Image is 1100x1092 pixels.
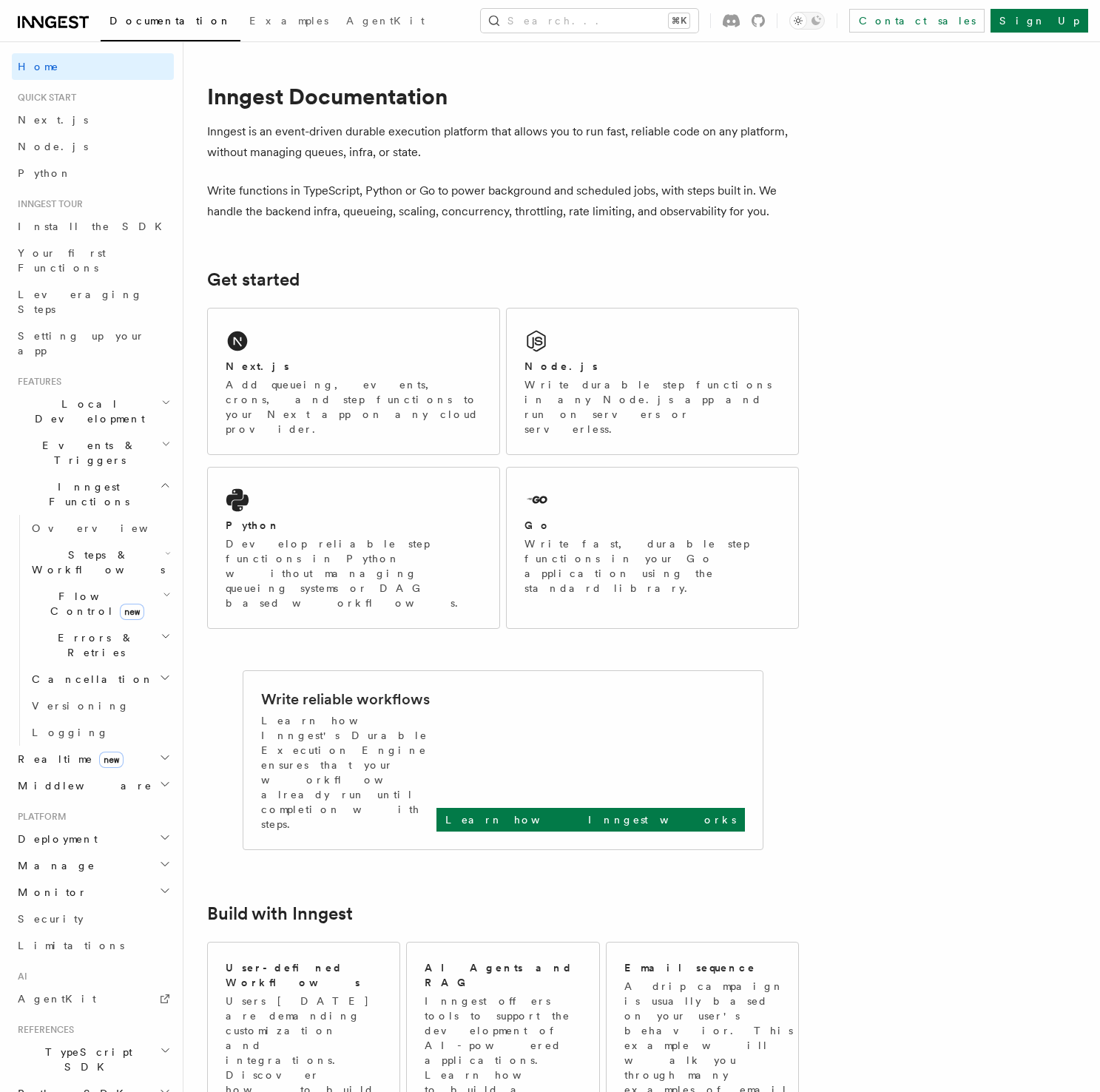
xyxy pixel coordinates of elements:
[26,547,165,577] span: Steps & Workflows
[109,15,232,27] span: Documentation
[12,432,174,473] button: Events & Triggers
[207,308,500,455] a: Next.jsAdd queueing, events, crons, and step functions to your Next app on any cloud provider.
[12,826,174,852] button: Deployment
[226,359,289,374] h2: Next.js
[12,752,124,766] span: Realtime
[12,832,98,846] span: Deployment
[12,473,174,515] button: Inngest Functions
[226,960,382,990] h2: User-defined Workflows
[207,269,300,290] a: Get started
[18,114,88,126] span: Next.js
[18,993,96,1005] span: AgentKit
[32,700,129,712] span: Versioning
[445,812,736,827] p: Learn how Inngest works
[12,772,174,799] button: Middleware
[12,92,76,104] span: Quick start
[26,624,174,666] button: Errors & Retries
[12,213,174,240] a: Install the SDK
[12,879,174,906] button: Monitor
[12,811,67,823] span: Platform
[207,83,799,109] h1: Inngest Documentation
[12,376,61,388] span: Features
[18,141,88,152] span: Node.js
[12,858,95,873] span: Manage
[120,604,144,620] span: new
[849,9,985,33] a: Contact sales
[12,107,174,133] a: Next.js
[12,885,87,900] span: Monitor
[12,1024,74,1036] span: References
[249,15,328,27] span: Examples
[12,479,160,509] span: Inngest Functions
[12,852,174,879] button: Manage
[789,12,825,30] button: Toggle dark mode
[26,719,174,746] a: Logging
[337,4,433,40] a: AgentKit
[226,536,482,610] p: Develop reliable step functions in Python without managing queueing systems or DAG based workflows.
[26,515,174,542] a: Overview
[26,692,174,719] a: Versioning
[18,247,106,274] span: Your first Functions
[18,940,124,951] span: Limitations
[12,391,174,432] button: Local Development
[12,1039,174,1080] button: TypeScript SDK
[524,377,780,437] p: Write durable step functions in any Node.js app and run on servers or serverless.
[12,778,152,793] span: Middleware
[207,121,799,163] p: Inngest is an event-driven durable execution platform that allows you to run fast, reliable code ...
[12,53,174,80] a: Home
[12,281,174,323] a: Leveraging Steps
[12,515,174,746] div: Inngest Functions
[12,746,174,772] button: Realtimenew
[18,330,145,357] span: Setting up your app
[12,133,174,160] a: Node.js
[26,583,174,624] button: Flow Controlnew
[12,198,83,210] span: Inngest tour
[12,240,174,281] a: Your first Functions
[261,689,430,710] h2: Write reliable workflows
[991,9,1088,33] a: Sign Up
[669,13,689,28] kbd: ⌘K
[524,359,598,374] h2: Node.js
[26,666,174,692] button: Cancellation
[346,15,425,27] span: AgentKit
[99,752,124,768] span: new
[26,542,174,583] button: Steps & Workflows
[506,467,799,629] a: GoWrite fast, durable step functions in your Go application using the standard library.
[624,960,756,975] h2: Email sequence
[18,913,84,925] span: Security
[12,1045,160,1074] span: TypeScript SDK
[524,536,780,596] p: Write fast, durable step functions in your Go application using the standard library.
[12,985,174,1012] a: AgentKit
[12,906,174,932] a: Security
[226,518,280,533] h2: Python
[12,971,27,983] span: AI
[207,467,500,629] a: PythonDevelop reliable step functions in Python without managing queueing systems or DAG based wo...
[101,4,240,41] a: Documentation
[12,438,161,468] span: Events & Triggers
[18,289,143,315] span: Leveraging Steps
[18,59,59,74] span: Home
[26,589,163,619] span: Flow Control
[18,167,72,179] span: Python
[12,397,161,426] span: Local Development
[12,160,174,186] a: Python
[12,323,174,364] a: Setting up your app
[207,181,799,222] p: Write functions in TypeScript, Python or Go to power background and scheduled jobs, with steps bu...
[240,4,337,40] a: Examples
[425,960,583,990] h2: AI Agents and RAG
[261,713,436,832] p: Learn how Inngest's Durable Execution Engine ensures that your workflow already run until complet...
[506,308,799,455] a: Node.jsWrite durable step functions in any Node.js app and run on servers or serverless.
[524,518,551,533] h2: Go
[226,377,482,437] p: Add queueing, events, crons, and step functions to your Next app on any cloud provider.
[436,808,745,832] a: Learn how Inngest works
[18,220,171,232] span: Install the SDK
[32,727,109,738] span: Logging
[481,9,698,33] button: Search...⌘K
[12,932,174,959] a: Limitations
[32,522,184,534] span: Overview
[26,630,161,660] span: Errors & Retries
[26,672,154,687] span: Cancellation
[207,903,353,924] a: Build with Inngest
